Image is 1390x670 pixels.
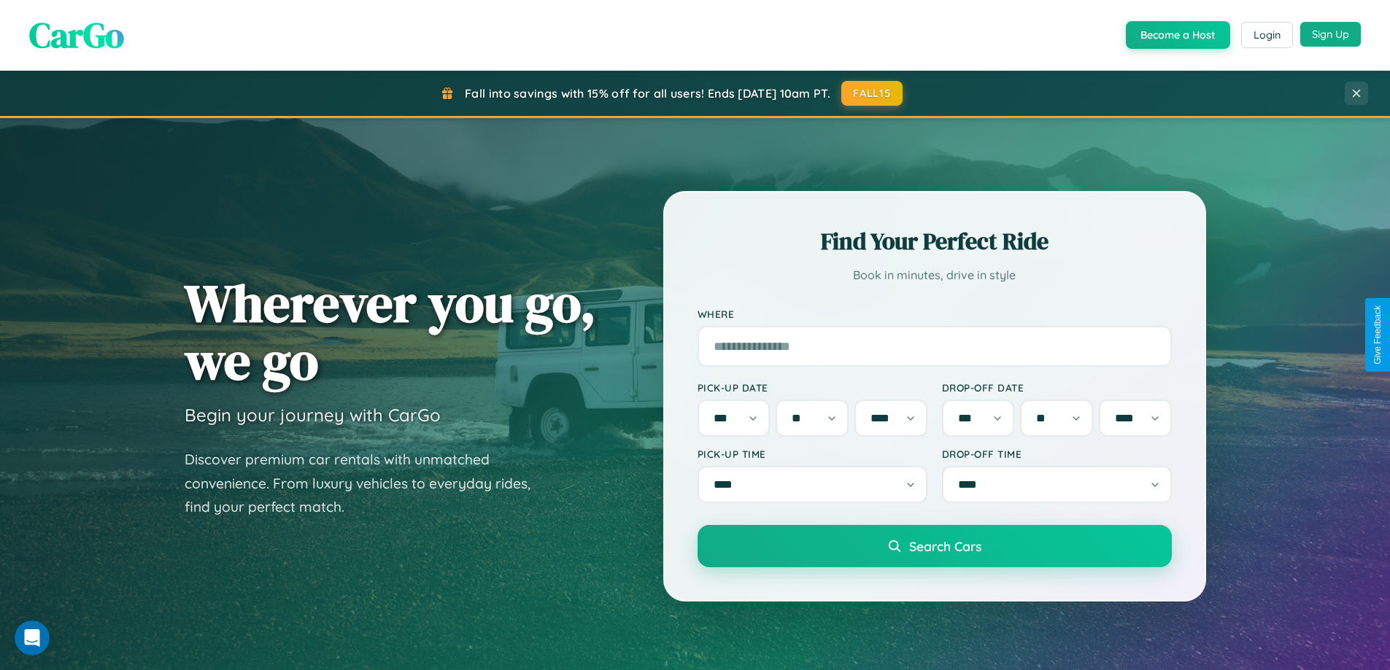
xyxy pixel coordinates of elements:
span: Fall into savings with 15% off for all users! Ends [DATE] 10am PT. [465,86,830,101]
div: Give Feedback [1372,305,1383,365]
button: Search Cars [698,525,1172,567]
iframe: Intercom live chat [15,620,50,655]
h3: Begin your journey with CarGo [185,404,441,426]
span: Search Cars [909,538,981,554]
button: Login [1241,22,1293,48]
label: Where [698,308,1172,320]
label: Drop-off Time [942,448,1172,460]
span: CarGo [29,11,124,59]
h1: Wherever you go, we go [185,274,596,389]
label: Pick-up Date [698,381,927,394]
p: Discover premium car rentals with unmatched convenience. From luxury vehicles to everyday rides, ... [185,448,549,519]
button: Become a Host [1126,21,1230,49]
label: Pick-up Time [698,448,927,460]
button: FALL15 [841,81,903,106]
button: Sign Up [1300,22,1361,47]
h2: Find Your Perfect Ride [698,225,1172,257]
label: Drop-off Date [942,381,1172,394]
p: Book in minutes, drive in style [698,265,1172,286]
